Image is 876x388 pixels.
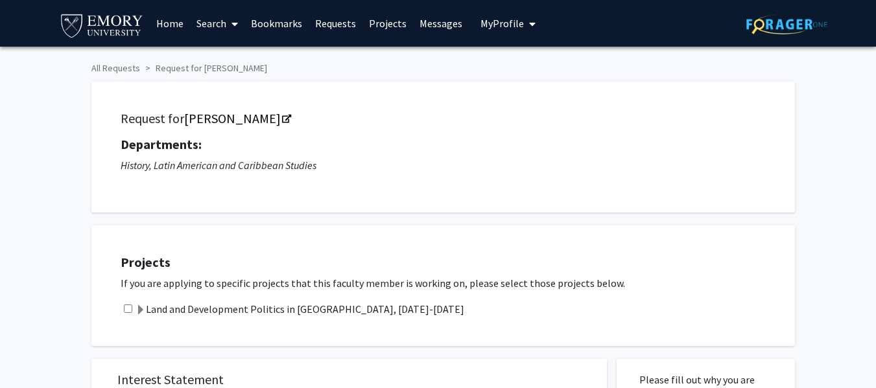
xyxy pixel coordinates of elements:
[121,254,171,270] strong: Projects
[117,372,581,387] h5: Interest Statement
[136,301,464,317] label: Land and Development Politics in [GEOGRAPHIC_DATA], [DATE]-[DATE]
[244,1,309,46] a: Bookmarks
[413,1,469,46] a: Messages
[150,1,190,46] a: Home
[121,111,766,126] h5: Request for
[140,62,267,75] li: Request for [PERSON_NAME]
[184,110,290,126] a: Opens in a new tab
[480,17,524,30] span: My Profile
[91,56,785,75] ol: breadcrumb
[121,136,202,152] strong: Departments:
[362,1,413,46] a: Projects
[121,275,782,291] p: If you are applying to specific projects that this faculty member is working on, please select th...
[121,159,316,172] i: History, Latin American and Caribbean Studies
[91,62,140,74] a: All Requests
[59,10,145,40] img: Emory University Logo
[190,1,244,46] a: Search
[309,1,362,46] a: Requests
[746,14,827,34] img: ForagerOne Logo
